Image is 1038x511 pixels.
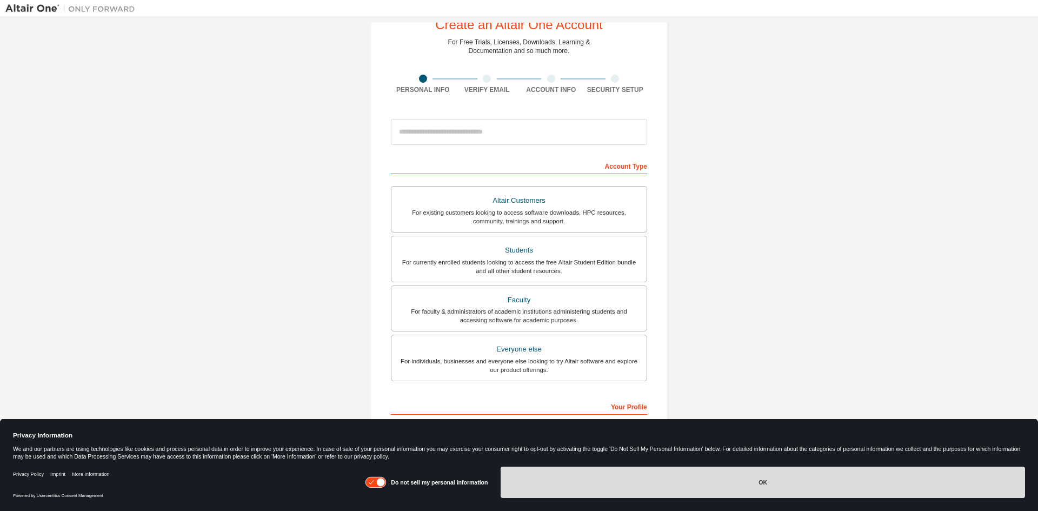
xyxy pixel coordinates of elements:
div: Your Profile [391,397,647,415]
div: Students [398,243,640,258]
div: Security Setup [583,85,648,94]
div: Faculty [398,293,640,308]
div: Account Type [391,157,647,174]
div: For faculty & administrators of academic institutions administering students and accessing softwa... [398,307,640,324]
div: For currently enrolled students looking to access the free Altair Student Edition bundle and all ... [398,258,640,275]
div: Create an Altair One Account [435,18,603,31]
div: For individuals, businesses and everyone else looking to try Altair software and explore our prod... [398,357,640,374]
div: For existing customers looking to access software downloads, HPC resources, community, trainings ... [398,208,640,225]
div: Verify Email [455,85,520,94]
div: Account Info [519,85,583,94]
div: Personal Info [391,85,455,94]
div: For Free Trials, Licenses, Downloads, Learning & Documentation and so much more. [448,38,590,55]
img: Altair One [5,3,141,14]
div: Everyone else [398,342,640,357]
div: Altair Customers [398,193,640,208]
